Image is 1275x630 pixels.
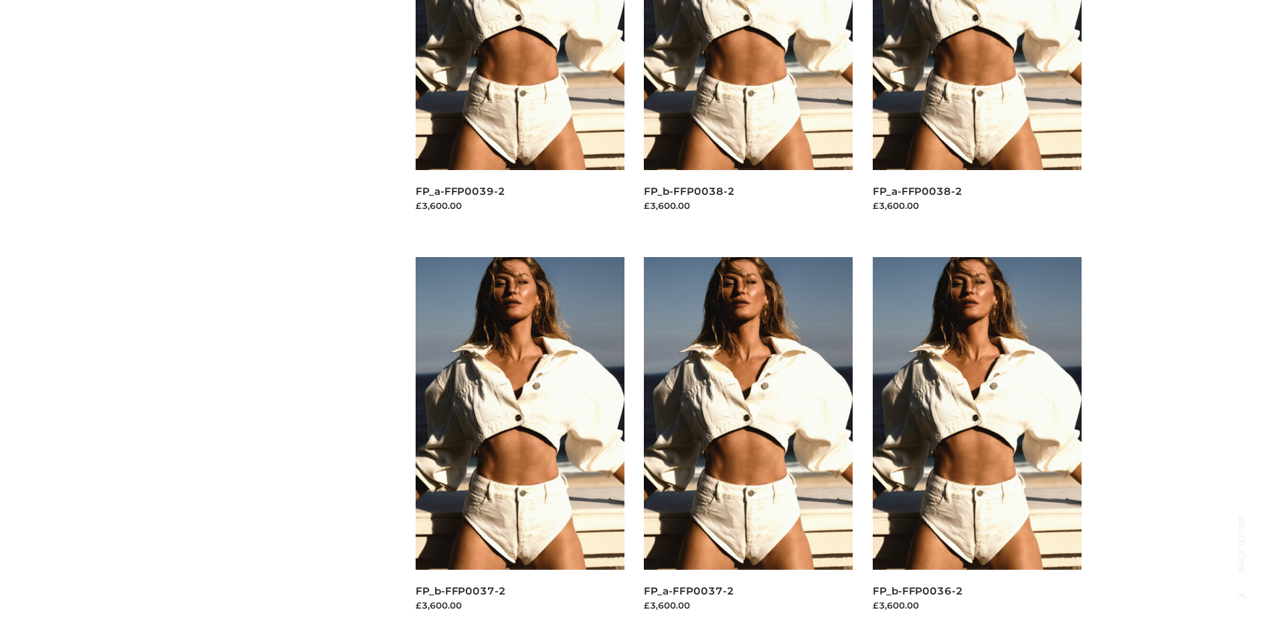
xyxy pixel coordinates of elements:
div: £3,600.00 [644,599,853,612]
span: Back to top [1225,540,1258,573]
div: £3,600.00 [644,199,853,212]
a: FP_b-FFP0036-2 [873,584,963,597]
a: FP_a-FFP0038-2 [873,185,962,198]
a: FP_a-FFP0039-2 [416,185,505,198]
a: FP_b-FFP0037-2 [416,584,506,597]
div: £3,600.00 [416,599,624,612]
div: £3,600.00 [416,199,624,212]
div: £3,600.00 [873,599,1082,612]
a: FP_b-FFP0038-2 [644,185,734,198]
a: FP_a-FFP0037-2 [644,584,734,597]
div: £3,600.00 [873,199,1082,212]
